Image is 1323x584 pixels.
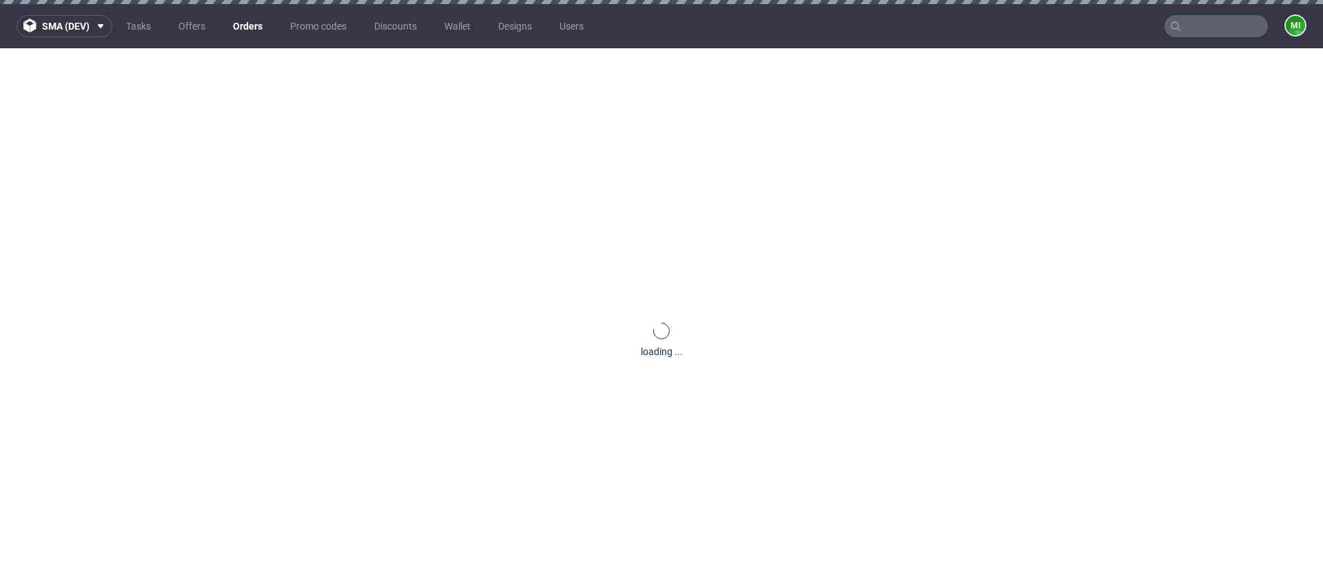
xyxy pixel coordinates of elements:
a: Discounts [366,15,425,37]
a: Promo codes [282,15,355,37]
a: Wallet [436,15,479,37]
a: Designs [490,15,540,37]
a: Users [551,15,592,37]
span: sma (dev) [42,21,90,31]
a: Tasks [118,15,159,37]
figcaption: mi [1286,16,1305,35]
div: loading ... [641,345,683,359]
button: sma (dev) [17,15,112,37]
a: Orders [225,15,271,37]
a: Offers [170,15,214,37]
